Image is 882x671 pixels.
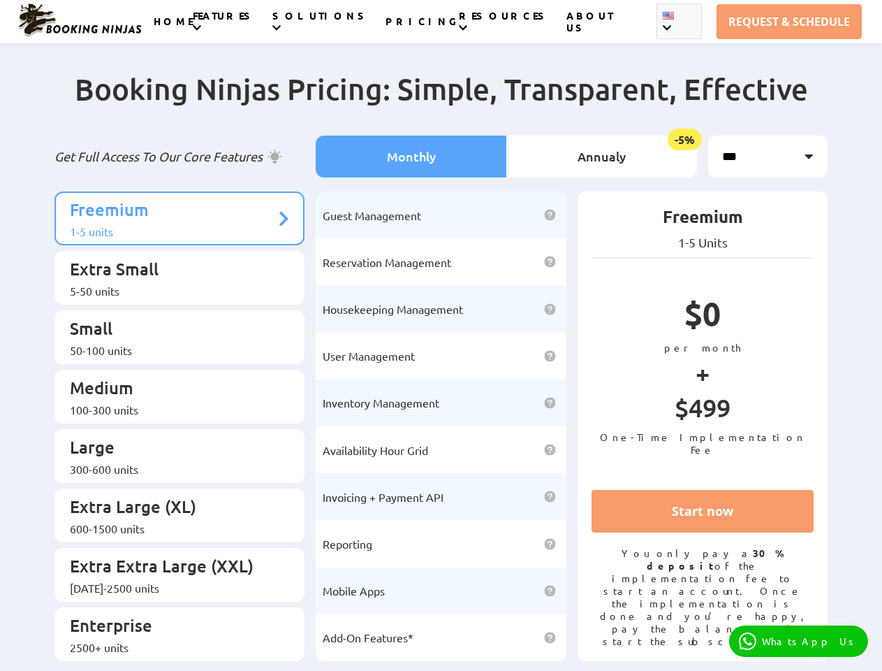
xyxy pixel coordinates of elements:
div: 5-50 units [70,284,276,298]
a: WhatsApp Us [729,626,868,657]
img: help icon [544,444,556,456]
a: ABOUT US [566,9,613,50]
img: help icon [544,209,556,221]
div: 2500+ units [70,640,276,654]
strong: 30% deposit [647,547,784,572]
span: Housekeeping Management [323,302,463,316]
img: help icon [544,491,556,503]
span: Inventory Management [323,396,439,410]
p: Get Full Access To Our Core Features [54,148,305,165]
p: Enterprise [70,614,276,640]
span: Reporting [323,537,372,551]
a: PRICING [385,15,459,43]
span: User Management [323,349,415,363]
img: help icon [544,585,556,597]
img: help icon [544,350,556,362]
span: Guest Management [323,208,421,222]
div: 300-600 units [70,462,276,476]
span: -5% [668,129,702,150]
span: Mobile Apps [323,584,385,598]
p: One-Time Implementation Fee [591,431,814,456]
img: help icon [544,632,556,644]
span: Invoicing + Payment API [323,490,443,504]
div: 1-5 units [70,224,276,238]
p: $499 [591,392,814,431]
p: Large [70,436,276,462]
img: help icon [544,397,556,409]
a: HOME [154,15,193,43]
p: WhatsApp Us [762,635,858,647]
p: Medium [70,377,276,403]
p: Small [70,317,276,343]
p: Extra Small [70,258,276,284]
span: Availability Hour Grid [323,443,428,457]
p: $0 [591,293,814,341]
li: Annualy [506,136,697,178]
img: help icon [544,303,556,315]
p: Extra Extra Large (XXL) [70,555,276,581]
div: 600-1500 units [70,521,276,535]
img: help icon [544,256,556,268]
p: Freemium [70,199,276,224]
li: Monthly [316,136,506,178]
span: Add-On Features* [323,630,413,644]
img: help icon [544,538,556,550]
p: 1-5 Units [591,235,814,250]
p: You only pay a of the implementation fee to start an account. Once the implementation is done and... [591,547,814,647]
p: Freemium [591,205,814,235]
div: 100-300 units [70,403,276,417]
p: Extra Large (XL) [70,496,276,521]
p: per month [591,341,814,354]
h2: Booking Ninjas Pricing: Simple, Transparent, Effective [54,71,828,136]
span: Reservation Management [323,255,451,269]
div: [DATE]-2500 units [70,581,276,595]
p: + [591,354,814,392]
a: Start now [591,490,814,533]
div: 50-100 units [70,343,276,357]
